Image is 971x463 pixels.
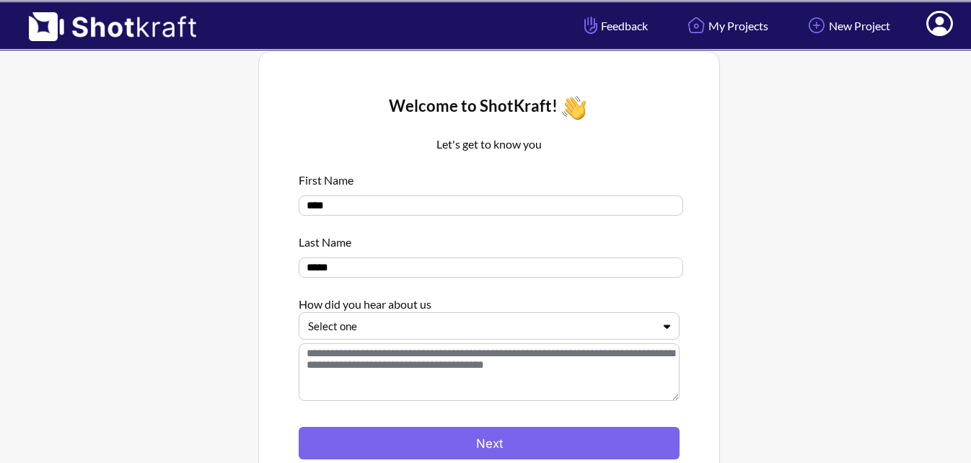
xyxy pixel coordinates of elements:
[299,226,680,250] div: Last Name
[673,6,779,45] a: My Projects
[299,164,680,188] div: First Name
[581,17,648,34] span: Feedback
[299,427,680,459] button: Next
[299,288,680,312] div: How did you hear about us
[684,13,708,38] img: Home Icon
[558,92,590,124] img: Wave Icon
[581,13,601,38] img: Hand Icon
[299,136,680,153] p: Let's get to know you
[299,92,680,124] div: Welcome to ShotKraft!
[794,6,901,45] a: New Project
[804,13,829,38] img: Add Icon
